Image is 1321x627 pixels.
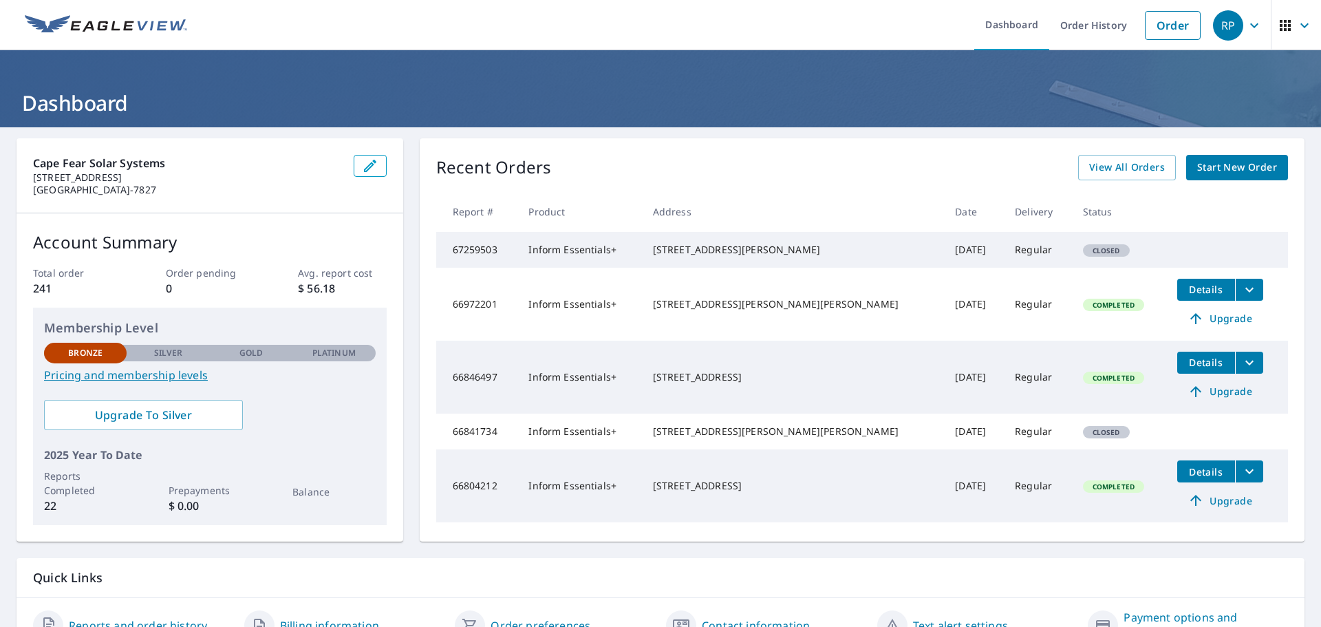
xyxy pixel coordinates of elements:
[944,341,1004,414] td: [DATE]
[33,266,121,280] p: Total order
[1185,465,1227,478] span: Details
[1185,492,1255,509] span: Upgrade
[17,89,1304,117] h1: Dashboard
[33,569,1288,586] p: Quick Links
[653,243,934,257] div: [STREET_ADDRESS][PERSON_NAME]
[1185,356,1227,369] span: Details
[436,191,518,232] th: Report #
[44,498,127,514] p: 22
[1145,11,1201,40] a: Order
[1004,449,1071,522] td: Regular
[944,449,1004,522] td: [DATE]
[44,367,376,383] a: Pricing and membership levels
[169,483,251,498] p: Prepayments
[292,485,375,499] p: Balance
[1235,460,1263,482] button: filesDropdownBtn-66804212
[1177,352,1235,374] button: detailsBtn-66846497
[1177,489,1263,511] a: Upgrade
[1185,383,1255,400] span: Upgrade
[1084,300,1143,310] span: Completed
[1004,414,1071,449] td: Regular
[517,414,641,449] td: Inform Essentials+
[1177,308,1263,330] a: Upgrade
[436,155,552,180] p: Recent Orders
[154,347,183,359] p: Silver
[1235,352,1263,374] button: filesDropdownBtn-66846497
[1072,191,1166,232] th: Status
[436,449,518,522] td: 66804212
[33,184,343,196] p: [GEOGRAPHIC_DATA]-7827
[1084,482,1143,491] span: Completed
[517,268,641,341] td: Inform Essentials+
[33,171,343,184] p: [STREET_ADDRESS]
[239,347,263,359] p: Gold
[25,15,187,36] img: EV Logo
[653,479,934,493] div: [STREET_ADDRESS]
[44,319,376,337] p: Membership Level
[1084,427,1128,437] span: Closed
[44,400,243,430] a: Upgrade To Silver
[517,191,641,232] th: Product
[33,230,387,255] p: Account Summary
[517,232,641,268] td: Inform Essentials+
[166,266,254,280] p: Order pending
[44,447,376,463] p: 2025 Year To Date
[1186,155,1288,180] a: Start New Order
[1084,246,1128,255] span: Closed
[1213,10,1243,41] div: RP
[944,268,1004,341] td: [DATE]
[1004,268,1071,341] td: Regular
[944,232,1004,268] td: [DATE]
[1084,373,1143,383] span: Completed
[1185,310,1255,327] span: Upgrade
[436,414,518,449] td: 66841734
[312,347,356,359] p: Platinum
[1177,460,1235,482] button: detailsBtn-66804212
[653,370,934,384] div: [STREET_ADDRESS]
[44,469,127,498] p: Reports Completed
[517,449,641,522] td: Inform Essentials+
[1004,191,1071,232] th: Delivery
[436,232,518,268] td: 67259503
[33,280,121,297] p: 241
[1177,381,1263,403] a: Upgrade
[653,425,934,438] div: [STREET_ADDRESS][PERSON_NAME][PERSON_NAME]
[1089,159,1165,176] span: View All Orders
[1197,159,1277,176] span: Start New Order
[1004,232,1071,268] td: Regular
[55,407,232,423] span: Upgrade To Silver
[169,498,251,514] p: $ 0.00
[1235,279,1263,301] button: filesDropdownBtn-66972201
[1004,341,1071,414] td: Regular
[298,266,386,280] p: Avg. report cost
[944,191,1004,232] th: Date
[653,297,934,311] div: [STREET_ADDRESS][PERSON_NAME][PERSON_NAME]
[33,155,343,171] p: Cape Fear Solar Systems
[1078,155,1176,180] a: View All Orders
[436,268,518,341] td: 66972201
[298,280,386,297] p: $ 56.18
[1185,283,1227,296] span: Details
[436,341,518,414] td: 66846497
[642,191,945,232] th: Address
[1177,279,1235,301] button: detailsBtn-66972201
[68,347,103,359] p: Bronze
[517,341,641,414] td: Inform Essentials+
[944,414,1004,449] td: [DATE]
[166,280,254,297] p: 0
